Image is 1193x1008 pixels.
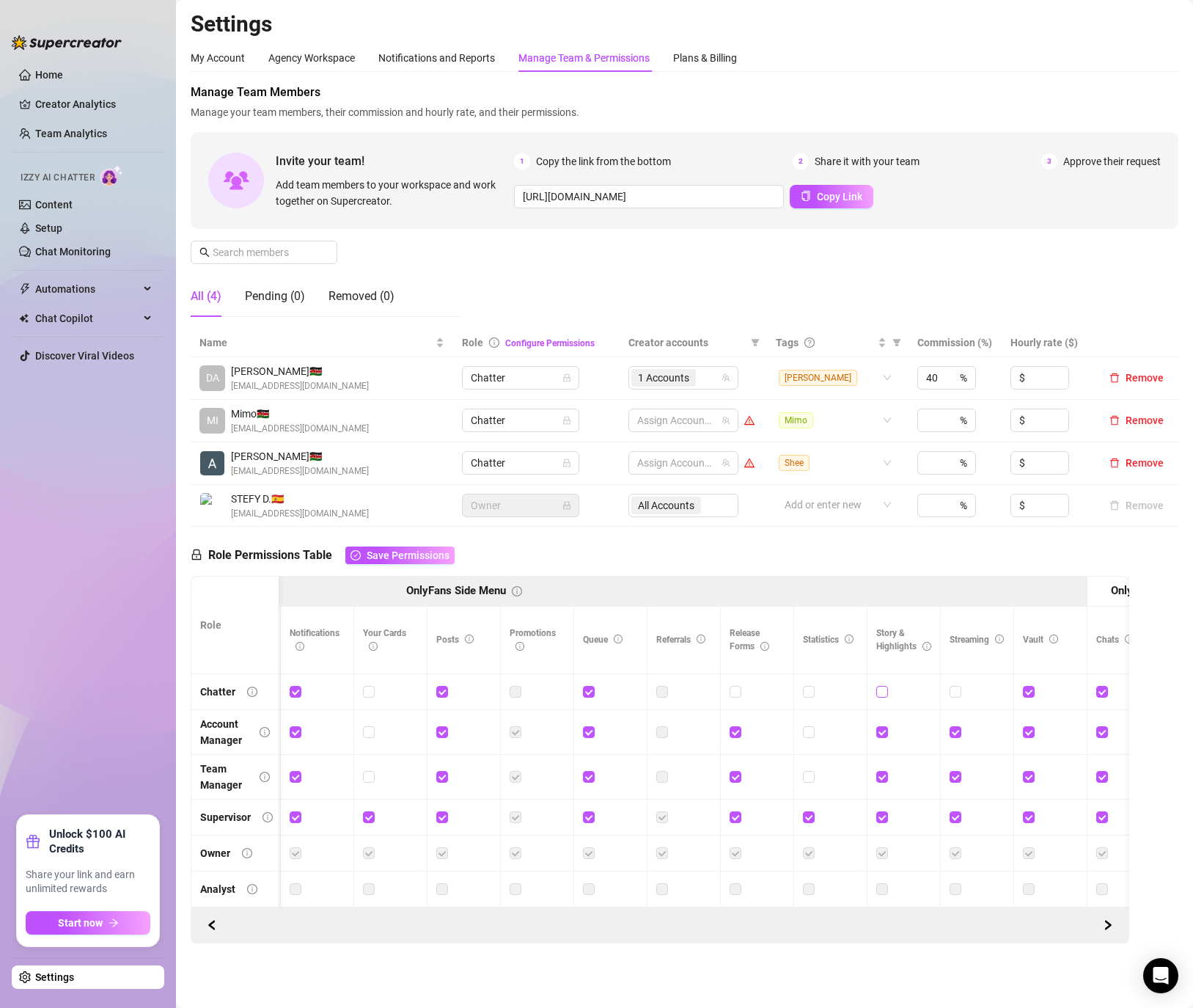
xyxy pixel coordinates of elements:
[801,191,811,201] span: copy
[296,642,304,651] span: info-circle
[247,687,257,697] span: info-circle
[200,716,248,748] div: Account Manager
[199,247,210,258] span: search
[35,277,139,301] span: Automations
[922,642,931,651] span: info-circle
[730,628,769,652] span: Release Forms
[471,409,570,431] span: Chatter
[562,501,571,510] span: lock
[1125,635,1134,643] span: info-circle
[908,329,1002,357] th: Commission (%)
[1104,412,1170,429] button: Remove
[760,642,769,651] span: info-circle
[369,642,378,651] span: info-circle
[191,104,1178,120] span: Manage your team members, their commission and hourly rate, and their permissions.
[406,584,506,597] strong: OnlyFans Side Menu
[191,50,245,66] div: My Account
[231,448,369,464] span: [PERSON_NAME] 🇰🇪
[995,635,1004,643] span: info-circle
[245,288,305,305] div: Pending (0)
[518,50,650,66] div: Manage Team & Permissions
[35,128,107,139] a: Team Analytics
[562,373,571,382] span: lock
[656,635,705,645] span: Referrals
[505,338,595,348] a: Configure Permissions
[21,171,95,185] span: Izzy AI Chatter
[191,549,202,560] span: lock
[892,338,901,347] span: filter
[191,577,279,674] th: Role
[793,153,809,169] span: 2
[751,338,760,347] span: filter
[26,868,150,896] span: Share your link and earn unlimited rewards
[722,459,730,467] span: team
[231,507,369,521] span: [EMAIL_ADDRESS][DOMAIN_NAME]
[776,335,799,351] span: Tags
[231,464,369,478] span: [EMAIL_ADDRESS][DOMAIN_NAME]
[200,913,224,937] button: Scroll Forward
[815,153,919,169] span: Share it with your team
[465,635,474,643] span: info-circle
[436,635,474,645] span: Posts
[614,635,623,643] span: info-circle
[247,884,257,894] span: info-circle
[290,628,339,652] span: Notifications
[200,809,251,825] div: Supervisor
[1023,635,1058,645] span: Vault
[562,416,571,425] span: lock
[35,69,63,81] a: Home
[260,727,270,737] span: info-circle
[1096,635,1134,645] span: Chats
[191,84,1178,101] span: Manage Team Members
[35,246,111,258] a: Chat Monitoring
[26,911,150,935] button: Start nowarrow-right
[1104,369,1170,387] button: Remove
[562,459,571,467] span: lock
[242,848,252,858] span: info-circle
[100,165,123,186] img: AI Chatter
[35,92,153,116] a: Creator Analytics
[779,412,813,428] span: Mimo
[268,50,355,66] div: Agency Workspace
[263,812,273,822] span: info-circle
[200,845,230,861] div: Owner
[35,350,134,362] a: Discover Viral Videos
[231,379,369,393] span: [EMAIL_ADDRESS][DOMAIN_NAME]
[512,586,522,596] span: info-circle
[845,635,854,643] span: info-circle
[876,628,931,652] span: Story & Highlights
[1041,153,1057,169] span: 3
[35,222,62,234] a: Setup
[536,153,671,169] span: Copy the link from the bottom
[583,635,623,645] span: Queue
[231,422,369,436] span: [EMAIL_ADDRESS][DOMAIN_NAME]
[200,493,224,517] img: STEFY DVA
[350,550,361,560] span: check-circle
[1049,635,1058,643] span: info-circle
[191,329,453,357] th: Name
[790,185,873,208] button: Copy Link
[779,370,857,386] span: [PERSON_NAME]
[889,332,904,354] span: filter
[35,971,74,983] a: Settings
[673,50,737,66] div: Plans & Billing
[109,918,119,928] span: arrow-right
[1109,415,1120,426] span: delete
[276,177,508,209] span: Add team members to your workspace and work together on Supercreator.
[515,642,524,651] span: info-circle
[200,761,248,793] div: Team Manager
[1063,153,1161,169] span: Approve their request
[638,370,689,386] span: 1 Accounts
[1126,372,1164,384] span: Remove
[200,684,235,700] div: Chatter
[191,547,455,564] h5: Role Permissions Table
[722,373,730,382] span: team
[207,920,217,930] span: left
[1126,457,1164,469] span: Remove
[697,635,705,643] span: info-circle
[26,834,40,849] span: gift
[200,881,235,897] div: Analyst
[367,549,449,561] span: Save Permissions
[744,458,755,468] span: warning
[1109,458,1120,468] span: delete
